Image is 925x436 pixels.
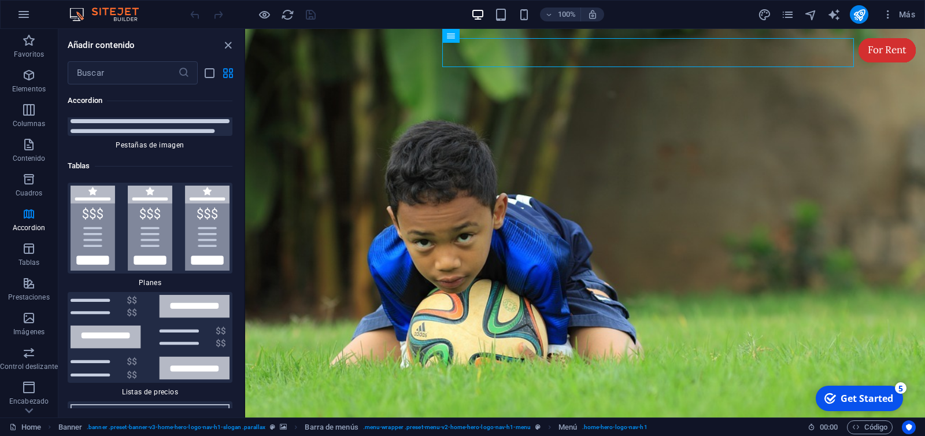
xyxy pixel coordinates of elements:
[68,94,232,108] h6: Accordion
[280,424,287,430] i: Este elemento contiene un fondo
[780,8,794,21] button: pages
[557,8,576,21] h6: 100%
[202,66,216,80] button: list-view
[68,183,232,287] div: Planes
[13,119,46,128] p: Columnas
[58,420,647,434] nav: breadcrumb
[66,8,153,21] img: Editor Logo
[878,5,920,24] button: Más
[14,50,44,59] p: Favoritos
[9,397,49,406] p: Encabezado
[613,9,671,34] div: For Rent
[820,420,838,434] span: 00 00
[270,424,275,430] i: Este elemento es un preajuste personalizable
[58,420,83,434] span: Haz clic para seleccionar y doble clic para editar
[852,420,887,434] span: Código
[827,8,841,21] i: AI Writer
[808,420,838,434] h6: Tiempo de la sesión
[781,8,794,21] i: Páginas (Ctrl+Alt+S)
[13,223,45,232] p: Accordion
[535,424,541,430] i: Este elemento es un preajuste personalizable
[8,293,49,302] p: Prestaciones
[68,278,232,287] span: Planes
[587,9,598,20] i: Al redimensionar, ajustar el nivel de zoom automáticamente para ajustarse al dispositivo elegido.
[828,423,830,431] span: :
[902,420,916,434] button: Usercentrics
[16,189,43,198] p: Cuadros
[68,38,135,52] h6: Añadir contenido
[68,159,232,173] h6: Tablas
[68,61,178,84] input: Buscar
[758,8,771,21] i: Diseño (Ctrl+Alt+Y)
[71,295,230,380] img: pricing-lists.svg
[71,186,230,271] img: plans.svg
[882,9,915,20] span: Más
[827,8,841,21] button: text_generator
[280,8,294,21] button: reload
[13,154,46,163] p: Contenido
[853,8,866,21] i: Publicar
[281,8,294,21] i: Volver a cargar página
[86,1,97,13] div: 5
[257,8,271,21] button: Haz clic para salir del modo de previsualización y seguir editando
[363,420,531,434] span: . menu-wrapper .preset-menu-v2-home-hero-logo-nav-h1-menu
[558,420,577,434] span: Haz clic para seleccionar y doble clic para editar
[804,8,817,21] button: navigator
[582,420,647,434] span: . home-hero-logo-nav-h1
[9,420,41,434] a: Haz clic para cancelar la selección y doble clic para abrir páginas
[6,5,94,30] div: Get Started 5 items remaining, 0% complete
[68,387,232,397] span: Listas de precios
[847,420,893,434] button: Código
[12,84,46,94] p: Elementos
[13,327,45,337] p: Imágenes
[68,141,232,150] span: Pestañas de imagen
[31,11,84,24] div: Get Started
[221,66,235,80] button: grid-view
[540,8,581,21] button: 100%
[18,258,40,267] p: Tablas
[804,8,817,21] i: Navegador
[87,420,265,434] span: . banner .preset-banner-v3-home-hero-logo-nav-h1-slogan .parallax
[305,420,358,434] span: Haz clic para seleccionar y doble clic para editar
[68,292,232,397] div: Listas de precios
[850,5,868,24] button: publish
[757,8,771,21] button: design
[221,38,235,52] button: close panel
